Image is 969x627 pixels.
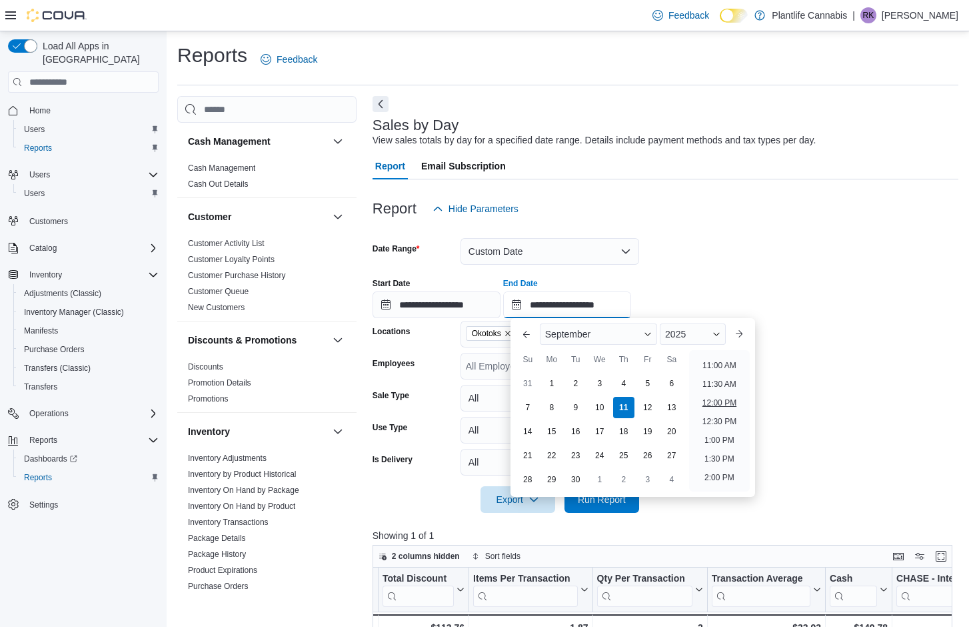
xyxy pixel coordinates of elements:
[188,394,229,404] a: Promotions
[472,327,501,340] span: Okotoks
[188,270,286,281] span: Customer Purchase History
[188,210,327,223] button: Customer
[188,254,275,265] span: Customer Loyalty Points
[13,120,164,139] button: Users
[13,340,164,359] button: Purchase Orders
[37,39,159,66] span: Load All Apps in [GEOGRAPHIC_DATA]
[29,500,58,510] span: Settings
[19,121,50,137] a: Users
[373,358,415,369] label: Employees
[188,469,297,480] span: Inventory by Product Historical
[29,105,51,116] span: Home
[188,255,275,264] a: Customer Loyalty Points
[24,472,52,483] span: Reports
[668,9,709,22] span: Feedback
[383,573,454,586] div: Total Discount
[24,167,55,183] button: Users
[188,334,327,347] button: Discounts & Promotions
[330,424,346,440] button: Inventory
[461,449,639,476] button: All
[24,240,62,256] button: Catalog
[13,468,164,487] button: Reports
[461,238,639,265] button: Custom Date
[699,488,740,504] li: 2:30 PM
[19,470,57,486] a: Reports
[188,302,245,313] span: New Customers
[330,332,346,348] button: Discounts & Promotions
[697,395,742,411] li: 12:00 PM
[8,95,159,549] nav: Complex example
[541,397,562,418] div: day-8
[188,518,269,527] a: Inventory Transactions
[19,342,90,358] a: Purchase Orders
[589,397,610,418] div: day-10
[13,139,164,157] button: Reports
[728,324,750,345] button: Next month
[330,133,346,149] button: Cash Management
[373,278,411,289] label: Start Date
[637,445,658,466] div: day-26
[3,211,164,230] button: Customers
[19,379,63,395] a: Transfers
[13,284,164,303] button: Adjustments (Classic)
[188,378,251,388] span: Promotion Details
[29,269,62,280] span: Inventory
[697,414,742,430] li: 12:30 PM
[19,304,159,320] span: Inventory Manager (Classic)
[29,216,68,227] span: Customers
[373,291,500,318] input: Press the down key to open a popover containing a calendar.
[473,573,588,607] button: Items Per Transaction
[3,101,164,120] button: Home
[188,550,246,559] a: Package History
[188,486,299,495] a: Inventory On Hand by Package
[637,349,658,370] div: Fr
[830,573,877,586] div: Cash
[188,286,249,297] span: Customer Queue
[188,163,255,173] span: Cash Management
[589,469,610,490] div: day-1
[19,451,83,467] a: Dashboards
[383,573,454,607] div: Total Discount
[19,323,159,339] span: Manifests
[541,421,562,442] div: day-15
[373,326,411,337] label: Locations
[19,185,159,201] span: Users
[13,303,164,322] button: Inventory Manager (Classic)
[29,169,50,180] span: Users
[637,421,658,442] div: day-19
[24,124,45,135] span: Users
[188,334,297,347] h3: Discounts & Promotions
[188,271,286,280] a: Customer Purchase History
[589,421,610,442] div: day-17
[545,329,590,340] span: September
[712,573,810,586] div: Transaction Average
[24,406,74,422] button: Operations
[882,7,958,23] p: [PERSON_NAME]
[177,359,357,412] div: Discounts & Promotions
[24,288,101,299] span: Adjustments (Classic)
[177,160,357,197] div: Cash Management
[375,153,405,179] span: Report
[188,566,257,575] a: Product Expirations
[589,349,610,370] div: We
[503,291,631,318] input: Press the down key to enter a popover containing a calendar. Press the escape key to close the po...
[660,324,726,345] div: Button. Open the year selector. 2025 is currently selected.
[373,96,389,112] button: Next
[503,278,538,289] label: End Date
[29,435,57,446] span: Reports
[516,324,537,345] button: Previous Month
[188,287,249,296] a: Customer Queue
[19,323,63,339] a: Manifests
[637,469,658,490] div: day-3
[613,421,634,442] div: day-18
[540,324,657,345] div: Button. Open the month selector. September is currently selected.
[541,445,562,466] div: day-22
[830,573,888,607] button: Cash
[699,470,740,486] li: 2:00 PM
[661,349,682,370] div: Sa
[697,376,742,392] li: 11:30 AM
[188,394,229,404] span: Promotions
[565,373,586,394] div: day-2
